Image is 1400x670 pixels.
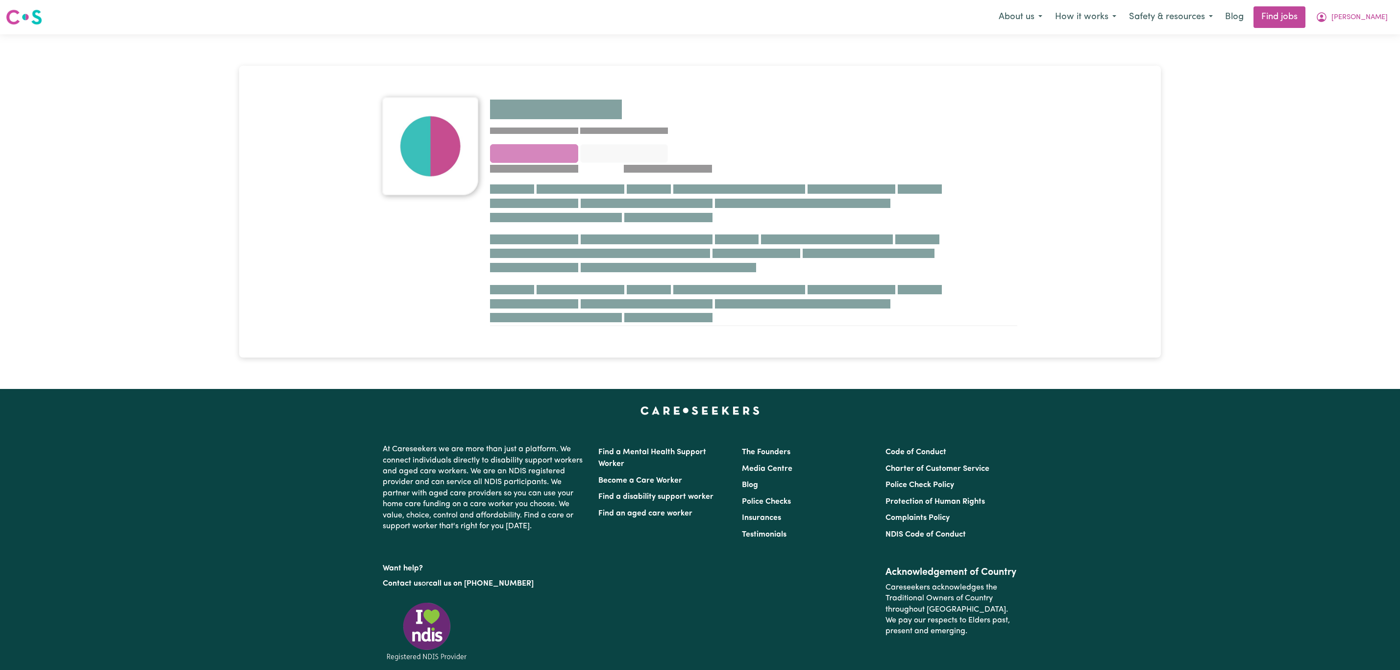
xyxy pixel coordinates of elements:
[742,514,781,522] a: Insurances
[742,498,791,506] a: Police Checks
[992,7,1049,27] button: About us
[598,477,682,485] a: Become a Care Worker
[383,559,587,574] p: Want help?
[1309,7,1394,27] button: My Account
[885,465,989,473] a: Charter of Customer Service
[885,531,966,539] a: NDIS Code of Conduct
[1331,12,1388,23] span: [PERSON_NAME]
[885,448,946,456] a: Code of Conduct
[742,465,792,473] a: Media Centre
[6,8,42,26] img: Careseekers logo
[742,531,786,539] a: Testimonials
[640,407,760,414] a: Careseekers home page
[6,6,42,28] a: Careseekers logo
[598,448,706,468] a: Find a Mental Health Support Worker
[1253,6,1305,28] a: Find jobs
[885,567,1017,578] h2: Acknowledgement of Country
[383,601,471,662] img: Registered NDIS provider
[885,578,1017,641] p: Careseekers acknowledges the Traditional Owners of Country throughout [GEOGRAPHIC_DATA]. We pay o...
[1123,7,1219,27] button: Safety & resources
[598,510,692,517] a: Find an aged care worker
[383,580,421,588] a: Contact us
[885,498,985,506] a: Protection of Human Rights
[1219,6,1250,28] a: Blog
[742,448,790,456] a: The Founders
[383,440,587,536] p: At Careseekers we are more than just a platform. We connect individuals directly to disability su...
[885,514,950,522] a: Complaints Policy
[885,481,954,489] a: Police Check Policy
[383,574,587,593] p: or
[1049,7,1123,27] button: How it works
[429,580,534,588] a: call us on [PHONE_NUMBER]
[598,493,713,501] a: Find a disability support worker
[742,481,758,489] a: Blog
